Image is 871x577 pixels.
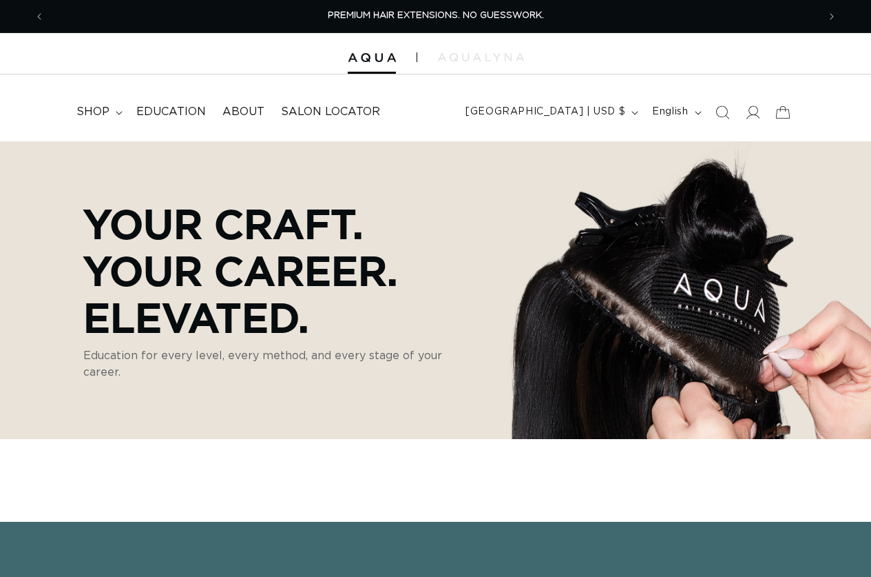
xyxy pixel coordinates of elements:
[273,97,388,128] a: Salon Locator
[348,53,396,63] img: Aqua Hair Extensions
[136,105,206,119] span: Education
[68,97,128,128] summary: shop
[128,97,214,128] a: Education
[438,53,524,61] img: aqualyna.com
[281,105,380,119] span: Salon Locator
[214,97,273,128] a: About
[457,99,644,125] button: [GEOGRAPHIC_DATA] | USD $
[817,3,847,30] button: Next announcement
[328,11,544,20] span: PREMIUM HAIR EXTENSIONS. NO GUESSWORK.
[707,97,737,128] summary: Search
[83,347,476,381] p: Education for every level, every method, and every stage of your career.
[644,99,706,125] button: English
[222,105,264,119] span: About
[465,105,625,119] span: [GEOGRAPHIC_DATA] | USD $
[83,200,476,341] p: Your Craft. Your Career. Elevated.
[76,105,109,119] span: shop
[652,105,688,119] span: English
[24,3,54,30] button: Previous announcement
